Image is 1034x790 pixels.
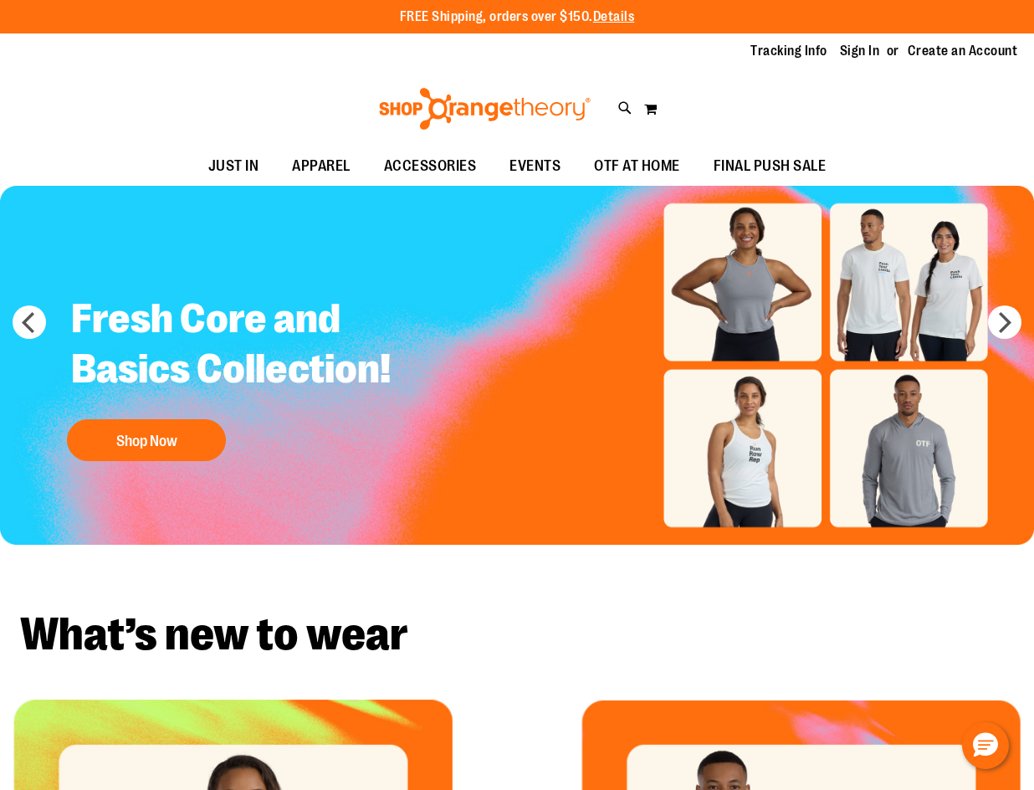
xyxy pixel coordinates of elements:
a: Create an Account [908,42,1018,60]
span: EVENTS [509,147,561,185]
a: Details [593,9,635,24]
a: JUST IN [192,147,276,186]
h2: What’s new to wear [20,612,1014,658]
span: OTF AT HOME [594,147,680,185]
a: Fresh Core and Basics Collection! Shop Now [59,281,421,469]
button: next [988,305,1021,339]
span: JUST IN [208,147,259,185]
a: EVENTS [493,147,577,186]
a: Sign In [840,42,880,60]
img: Shop Orangetheory [376,88,593,130]
p: FREE Shipping, orders over $150. [400,8,635,27]
a: Tracking Info [750,42,827,60]
button: Hello, have a question? Let’s chat. [962,722,1009,769]
h2: Fresh Core and Basics Collection! [59,281,421,411]
a: OTF AT HOME [577,147,697,186]
span: FINAL PUSH SALE [714,147,827,185]
a: APPAREL [275,147,367,186]
span: APPAREL [292,147,351,185]
a: ACCESSORIES [367,147,494,186]
button: prev [13,305,46,339]
a: FINAL PUSH SALE [697,147,843,186]
span: ACCESSORIES [384,147,477,185]
button: Shop Now [67,419,226,461]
